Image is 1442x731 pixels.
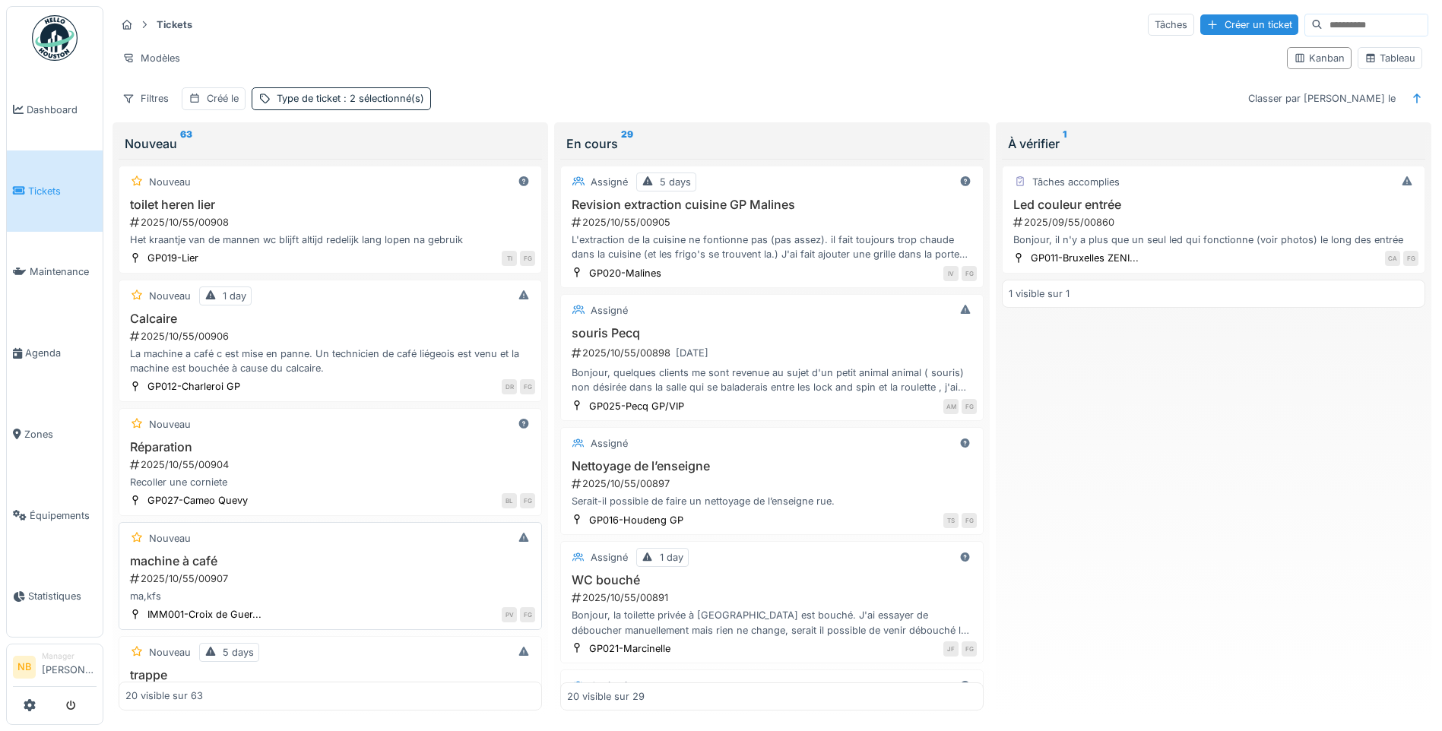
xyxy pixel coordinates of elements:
[151,17,198,32] strong: Tickets
[567,608,977,637] div: Bonjour, la toilette privée à [GEOGRAPHIC_DATA] est bouché. J'ai essayer de déboucher manuellemen...
[589,399,684,413] div: GP025-Pecq GP/VIP
[962,641,977,657] div: FG
[943,266,959,281] div: IV
[125,134,536,153] div: Nouveau
[567,459,977,473] h3: Nettoyage de l’enseigne
[660,175,691,189] div: 5 days
[277,91,424,106] div: Type de ticket
[125,233,535,247] div: Het kraantje van de mannen wc blijft altijd redelijk lang lopen na gebruik
[149,175,191,189] div: Nouveau
[591,550,628,565] div: Assigné
[147,251,198,265] div: GP019-Lier
[502,607,517,622] div: PV
[223,289,246,303] div: 1 day
[28,589,97,603] span: Statistiques
[1009,198,1418,212] h3: Led couleur entrée
[149,289,191,303] div: Nouveau
[223,645,254,660] div: 5 days
[147,493,248,508] div: GP027-Cameo Quevy
[962,399,977,414] div: FG
[676,346,708,360] div: [DATE]
[943,513,959,528] div: TS
[520,251,535,266] div: FG
[567,233,977,261] div: L'extraction de la cuisine ne fontionne pas (pas assez). il fait toujours trop chaude dans la cui...
[28,184,97,198] span: Tickets
[116,47,187,69] div: Modèles
[589,266,661,280] div: GP020-Malines
[570,476,977,491] div: 2025/10/55/00897
[30,508,97,523] span: Équipements
[125,198,535,212] h3: toilet heren lier
[962,266,977,281] div: FG
[1364,51,1415,65] div: Tableau
[502,251,517,266] div: TI
[1032,175,1120,189] div: Tâches accomplies
[962,513,977,528] div: FG
[125,668,535,682] h3: trappe
[520,493,535,508] div: FG
[125,554,535,568] h3: machine à café
[566,134,978,153] div: En cours
[567,494,977,508] div: Serait-il possible de faire un nettoyage de l’enseigne rue.
[116,87,176,109] div: Filtres
[32,15,78,61] img: Badge_color-CXgf-gQk.svg
[567,689,645,704] div: 20 visible sur 29
[149,417,191,432] div: Nouveau
[660,550,683,565] div: 1 day
[128,215,535,229] div: 2025/10/55/00908
[7,150,103,232] a: Tickets
[7,475,103,556] a: Équipements
[125,475,535,489] div: Recoller une corniete
[570,343,977,362] div: 2025/10/55/00898
[570,215,977,229] div: 2025/10/55/00905
[502,493,517,508] div: BL
[591,436,628,451] div: Assigné
[1063,134,1066,153] sup: 1
[30,264,97,279] span: Maintenance
[147,607,261,622] div: IMM001-Croix de Guer...
[7,394,103,475] a: Zones
[567,365,977,394] div: Bonjour, quelques clients me sont revenue au sujet d'un petit animal animal ( souris) non désirée...
[128,571,535,586] div: 2025/10/55/00907
[570,590,977,605] div: 2025/10/55/00891
[943,399,959,414] div: AM
[1148,14,1194,36] div: Tâches
[27,103,97,117] span: Dashboard
[7,556,103,638] a: Statistiques
[128,457,535,472] div: 2025/10/55/00904
[567,198,977,212] h3: Revision extraction cuisine GP Malines
[1008,134,1419,153] div: À vérifier
[128,329,535,343] div: 2025/10/55/00906
[125,589,535,603] div: ma,kfs
[125,347,535,375] div: La machine a café c est mise en panne. Un technicien de café liégeois est venu et la machine est ...
[341,93,424,104] span: : 2 sélectionné(s)
[1403,251,1418,266] div: FG
[149,531,191,546] div: Nouveau
[1385,251,1400,266] div: CA
[502,379,517,394] div: DR
[591,175,628,189] div: Assigné
[149,645,191,660] div: Nouveau
[520,379,535,394] div: FG
[13,650,97,687] a: NB Manager[PERSON_NAME]
[567,326,977,340] h3: souris Pecq
[7,312,103,394] a: Agenda
[207,91,239,106] div: Créé le
[520,607,535,622] div: FG
[621,134,633,153] sup: 29
[125,312,535,326] h3: Calcaire
[125,689,203,704] div: 20 visible sur 63
[1294,51,1345,65] div: Kanban
[7,69,103,150] a: Dashboard
[1031,251,1139,265] div: GP011-Bruxelles ZENI...
[591,303,628,318] div: Assigné
[24,427,97,441] span: Zones
[1200,14,1298,35] div: Créer un ticket
[25,346,97,360] span: Agenda
[589,513,683,527] div: GP016-Houdeng GP
[567,573,977,587] h3: WC bouché
[1012,215,1418,229] div: 2025/09/55/00860
[42,650,97,683] li: [PERSON_NAME]
[13,656,36,679] li: NB
[591,679,628,693] div: Assigné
